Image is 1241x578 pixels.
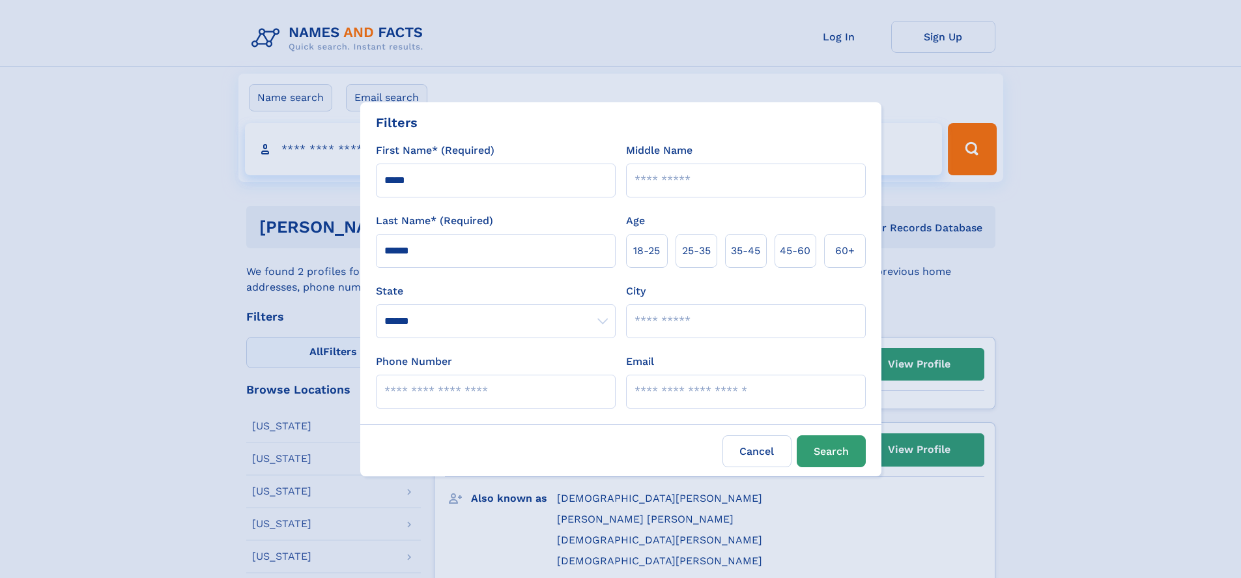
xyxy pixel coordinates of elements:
[835,243,855,259] span: 60+
[722,435,792,467] label: Cancel
[682,243,711,259] span: 25‑35
[626,354,654,369] label: Email
[376,354,452,369] label: Phone Number
[626,283,646,299] label: City
[626,143,692,158] label: Middle Name
[376,283,616,299] label: State
[633,243,660,259] span: 18‑25
[780,243,810,259] span: 45‑60
[376,143,494,158] label: First Name* (Required)
[376,113,418,132] div: Filters
[797,435,866,467] button: Search
[626,213,645,229] label: Age
[731,243,760,259] span: 35‑45
[376,213,493,229] label: Last Name* (Required)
